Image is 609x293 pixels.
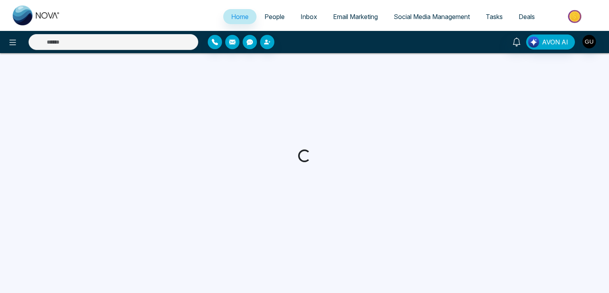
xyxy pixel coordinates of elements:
[333,13,378,21] span: Email Marketing
[231,13,249,21] span: Home
[13,6,60,25] img: Nova CRM Logo
[394,13,470,21] span: Social Media Management
[547,8,604,25] img: Market-place.gif
[542,37,568,47] span: AVON AI
[519,13,535,21] span: Deals
[264,13,285,21] span: People
[528,36,539,48] img: Lead Flow
[301,13,317,21] span: Inbox
[386,9,478,24] a: Social Media Management
[293,9,325,24] a: Inbox
[511,9,543,24] a: Deals
[325,9,386,24] a: Email Marketing
[486,13,503,21] span: Tasks
[223,9,257,24] a: Home
[526,34,575,50] button: AVON AI
[582,35,596,48] img: User Avatar
[257,9,293,24] a: People
[478,9,511,24] a: Tasks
